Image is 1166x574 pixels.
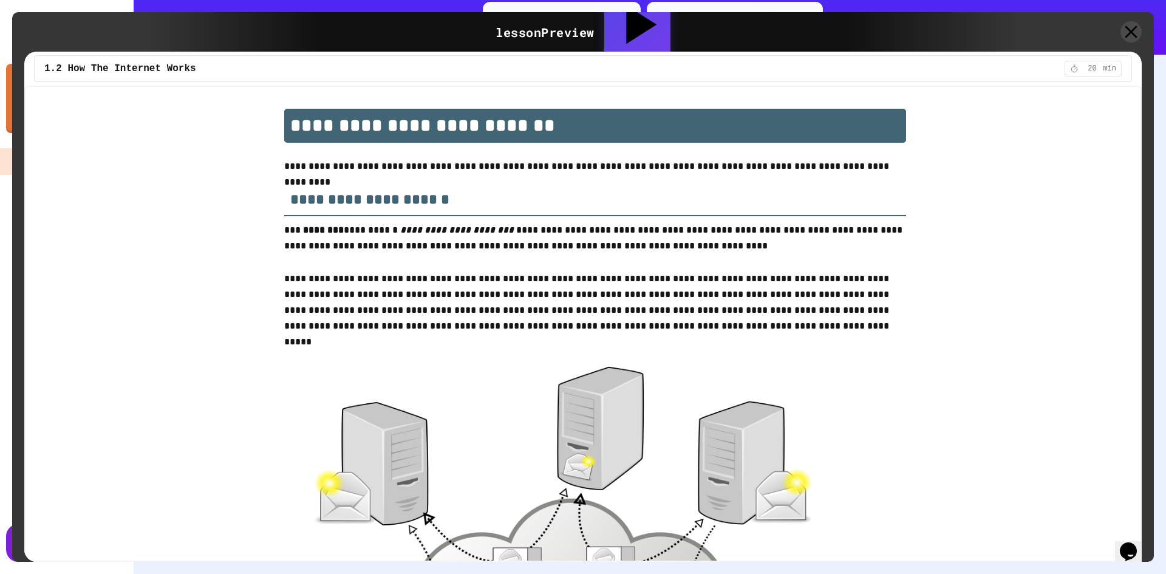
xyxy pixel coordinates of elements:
span: 20 [1082,64,1102,73]
div: lesson Preview [496,23,595,41]
span: min [1103,64,1116,73]
iframe: chat widget [1115,525,1154,562]
span: 1.2 How The Internet Works [44,61,196,76]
